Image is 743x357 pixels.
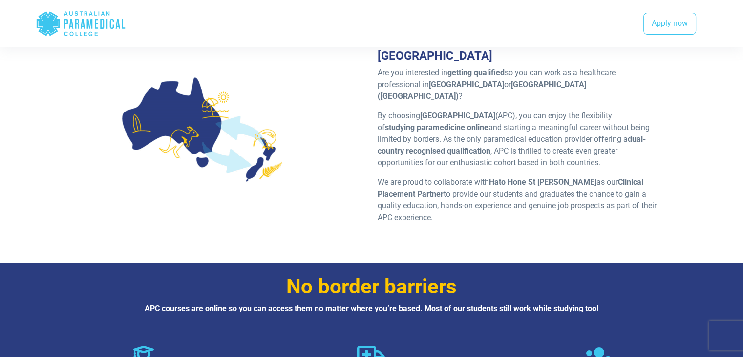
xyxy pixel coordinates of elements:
[378,67,658,102] p: Are you interested in so you can work as a healthcare professional in or ?
[378,110,658,169] p: By choosing (APC), you can enjoy the flexibility of and starting a meaningful career without bein...
[420,111,495,120] strong: [GEOGRAPHIC_DATA]
[378,80,586,101] strong: [GEOGRAPHIC_DATA] ([GEOGRAPHIC_DATA])
[378,178,643,199] strong: Clinical Placement Partner
[378,134,646,156] strong: dual-country recognised qualification
[643,13,696,35] a: Apply now
[385,123,465,132] strong: studying paramedicine
[86,274,658,299] h3: No border barriers
[145,304,598,313] strong: APC courses are online so you can access them no matter where you’re based. Most of our students ...
[489,178,596,187] strong: Hato Hone St [PERSON_NAME]
[467,123,488,132] strong: online
[429,80,504,89] strong: [GEOGRAPHIC_DATA]
[378,35,658,63] h3: Become a medic in [GEOGRAPHIC_DATA] or [GEOGRAPHIC_DATA]
[36,8,126,40] div: Australian Paramedical College
[378,177,658,223] p: We are proud to collaborate with as our to provide our students and graduates the chance to gain ...
[447,68,505,77] strong: getting qualified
